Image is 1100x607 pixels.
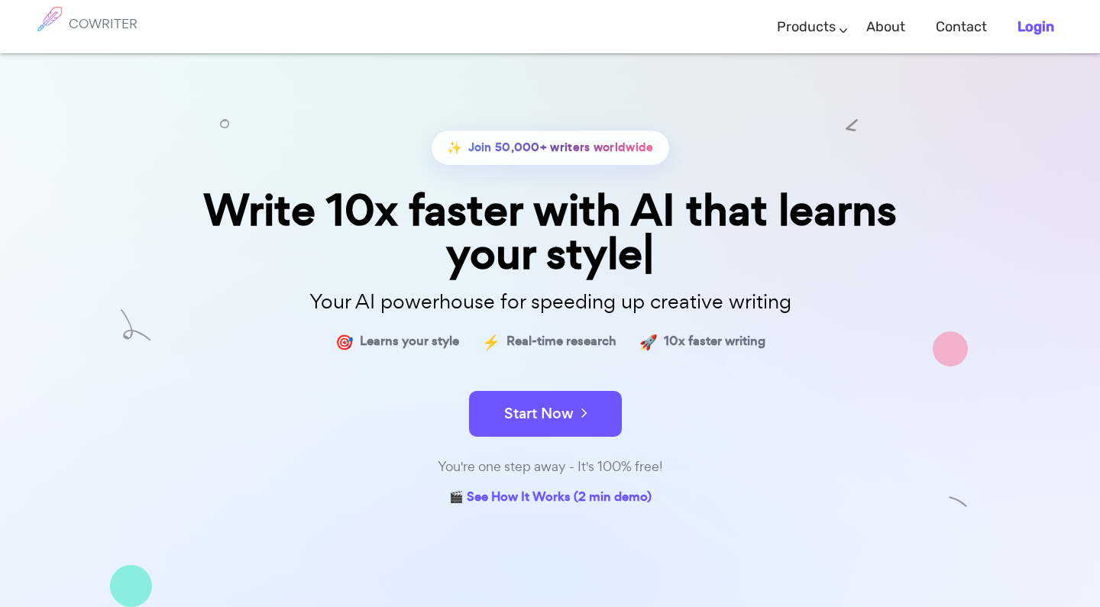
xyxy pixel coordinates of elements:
[447,137,462,159] span: ✨
[949,492,968,512] img: shape
[449,486,652,510] a: 🎬 See How It Works (2 min demo)
[121,309,150,341] img: shape
[360,331,459,353] span: Learns your style
[664,331,765,353] span: 10x faster writing
[639,331,658,353] span: 🚀
[506,331,616,353] span: Real-time research
[110,565,152,607] img: shape
[777,5,836,50] a: Products
[335,331,354,353] span: 🎯
[933,331,968,366] img: shape
[936,5,987,50] a: Contact
[482,331,500,353] span: ⚡
[469,391,622,437] button: Start Now
[468,137,654,159] span: Join 50,000+ writers worldwide
[866,5,905,50] a: About
[1017,5,1054,50] a: Login
[168,189,932,276] div: Write 10x faster with AI that learns your style
[1017,18,1054,35] b: Login
[168,456,932,478] div: You're one step away - It's 100% free!
[69,17,137,31] h6: COWRITER
[168,286,932,318] p: Your AI powerhouse for speeding up creative writing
